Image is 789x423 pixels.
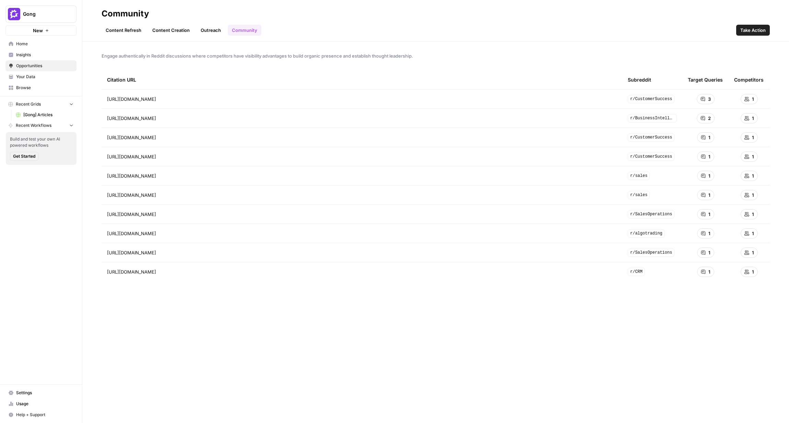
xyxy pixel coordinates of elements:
[752,115,754,122] span: 1
[16,85,73,91] span: Browse
[752,192,754,198] span: 1
[5,409,76,420] button: Help + Support
[734,70,764,89] div: Competitors
[16,74,73,80] span: Your Data
[33,27,43,34] span: New
[740,27,766,34] span: Take Action
[752,268,754,275] span: 1
[16,390,73,396] span: Settings
[107,96,156,102] span: [URL][DOMAIN_NAME]
[628,210,674,218] span: r/SalesOperations
[16,412,73,418] span: Help + Support
[16,122,51,129] span: Recent Workflows
[107,115,156,122] span: [URL][DOMAIN_NAME]
[107,70,617,89] div: Citation URL
[16,41,73,47] span: Home
[16,52,73,58] span: Insights
[23,112,73,118] span: [Gong] Articles
[13,109,76,120] a: [Gong] Articles
[752,134,754,141] span: 1
[708,268,710,275] span: 1
[5,38,76,49] a: Home
[708,96,711,102] span: 3
[708,153,710,160] span: 1
[628,153,674,161] span: r/CustomerSuccess
[628,191,650,199] span: r/sales
[752,211,754,218] span: 1
[708,115,711,122] span: 2
[5,120,76,131] button: Recent Workflows
[736,25,770,36] button: Take Action
[10,152,38,161] button: Get Started
[628,70,651,89] div: Subreddit
[107,172,156,179] span: [URL][DOMAIN_NAME]
[107,211,156,218] span: [URL][DOMAIN_NAME]
[628,249,674,257] span: r/SalesOperations
[628,95,674,103] span: r/CustomerSuccess
[16,401,73,407] span: Usage
[13,153,35,159] span: Get Started
[752,249,754,256] span: 1
[5,398,76,409] a: Usage
[628,114,677,122] span: r/BusinessIntelligence
[708,230,710,237] span: 1
[708,249,710,256] span: 1
[5,99,76,109] button: Recent Grids
[10,136,72,148] span: Build and test your own AI powered workflows
[628,268,645,276] span: r/CRM
[102,25,145,36] a: Content Refresh
[752,172,754,179] span: 1
[102,52,770,59] span: Engage authentically in Reddit discussions where competitors have visibility advantages to build ...
[107,192,156,198] span: [URL][DOMAIN_NAME]
[752,96,754,102] span: 1
[228,25,261,36] a: Community
[107,249,156,256] span: [URL][DOMAIN_NAME]
[5,387,76,398] a: Settings
[628,229,665,238] span: r/algotrading
[708,172,710,179] span: 1
[708,211,710,218] span: 1
[5,49,76,60] a: Insights
[16,63,73,69] span: Opportunities
[23,11,64,17] span: Gong
[688,70,723,89] div: Target Queries
[107,230,156,237] span: [URL][DOMAIN_NAME]
[8,8,20,20] img: Gong Logo
[5,25,76,36] button: New
[628,133,674,142] span: r/CustomerSuccess
[107,268,156,275] span: [URL][DOMAIN_NAME]
[708,134,710,141] span: 1
[5,82,76,93] a: Browse
[752,230,754,237] span: 1
[107,153,156,160] span: [URL][DOMAIN_NAME]
[708,192,710,198] span: 1
[628,172,650,180] span: r/sales
[197,25,225,36] a: Outreach
[5,71,76,82] a: Your Data
[5,60,76,71] a: Opportunities
[107,134,156,141] span: [URL][DOMAIN_NAME]
[102,8,149,19] div: Community
[752,153,754,160] span: 1
[5,5,76,23] button: Workspace: Gong
[16,101,41,107] span: Recent Grids
[148,25,194,36] a: Content Creation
